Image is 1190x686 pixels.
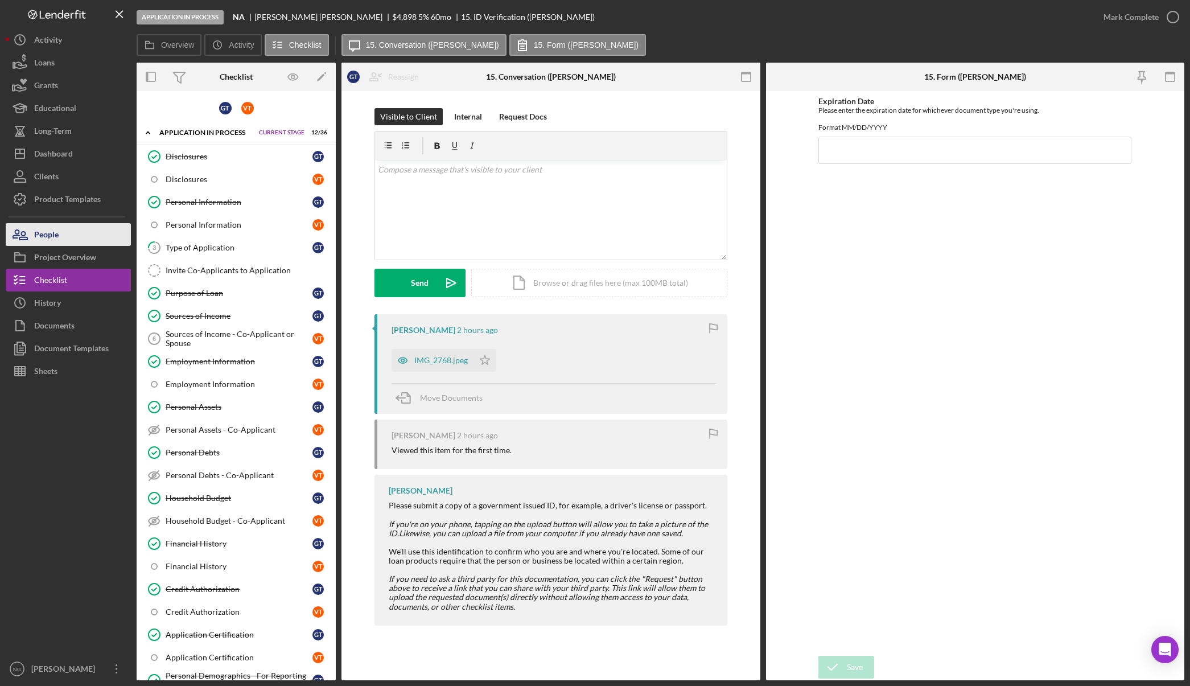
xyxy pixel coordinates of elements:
[312,310,324,322] div: G T
[166,289,312,298] div: Purpose of Loan
[847,656,863,679] div: Save
[142,396,330,418] a: Personal AssetsGT
[924,72,1026,81] div: 15. Form ([PERSON_NAME])
[6,246,131,269] button: Project Overview
[166,539,312,548] div: Financial History
[34,142,73,168] div: Dashboard
[166,425,312,434] div: Personal Assets - Co-Applicant
[6,74,131,97] button: Grants
[366,40,499,50] label: 15. Conversation ([PERSON_NAME])
[142,305,330,327] a: Sources of IncomeGT
[818,106,1131,132] div: Please enter the expiration date for whichever document type you're using. Format MM/DD/YYYY
[142,646,330,669] a: Application CertificationVT
[389,574,705,611] em: If you need to ask a third party for this documentation, you can click the "Request" button above...
[166,585,312,594] div: Credit Authorization
[312,492,324,504] div: G T
[34,269,67,294] div: Checklist
[34,291,61,317] div: History
[418,13,429,22] div: 5 %
[34,246,96,272] div: Project Overview
[241,102,254,114] div: V T
[161,40,194,50] label: Overview
[166,494,312,503] div: Household Budget
[166,402,312,412] div: Personal Assets
[166,198,312,207] div: Personal Information
[6,223,131,246] button: People
[6,360,131,383] button: Sheets
[411,269,429,297] div: Send
[6,165,131,188] button: Clients
[6,291,131,314] button: History
[142,623,330,646] a: Application CertificationGT
[166,380,312,389] div: Employment Information
[6,142,131,165] a: Dashboard
[374,108,443,125] button: Visible to Client
[392,349,496,372] button: IMG_2768.jpeg
[312,470,324,481] div: V T
[312,219,324,231] div: V T
[34,51,55,77] div: Loans
[6,51,131,74] button: Loans
[6,97,131,120] a: Educational
[454,108,482,125] div: Internal
[233,13,245,22] b: NA
[142,259,330,282] a: Invite Co-Applicants to Application
[6,269,131,291] button: Checklist
[34,74,58,100] div: Grants
[818,656,874,679] button: Save
[166,243,312,252] div: Type of Application
[499,108,547,125] div: Request Docs
[312,333,324,344] div: V T
[6,120,131,142] a: Long-Term
[312,447,324,458] div: G T
[153,244,156,251] tspan: 3
[34,188,101,213] div: Product Templates
[220,72,253,81] div: Checklist
[312,515,324,527] div: V T
[389,486,452,495] div: [PERSON_NAME]
[34,314,75,340] div: Documents
[312,379,324,390] div: V T
[312,401,324,413] div: G T
[142,168,330,191] a: DisclosuresVT
[166,448,312,457] div: Personal Debts
[166,266,330,275] div: Invite Co-Applicants to Application
[6,28,131,51] button: Activity
[399,528,683,538] em: Likewise, you can upload a file from your computer if you already have one saved.
[392,384,494,412] button: Move Documents
[166,311,312,321] div: Sources of Income
[347,71,360,83] div: G T
[166,607,312,617] div: Credit Authorization
[13,666,21,672] text: NG
[166,220,312,229] div: Personal Information
[265,34,329,56] button: Checklist
[142,555,330,578] a: Financial HistoryVT
[142,578,330,601] a: Credit AuthorizationGT
[420,393,483,402] span: Move Documents
[818,96,874,106] label: Expiration Date
[341,65,430,88] button: GTReassign
[153,335,156,342] tspan: 6
[312,606,324,618] div: V T
[6,658,131,680] button: NG[PERSON_NAME]
[392,446,512,455] div: Viewed this item for the first time.
[142,236,330,259] a: 3Type of ApplicationGT
[142,532,330,555] a: Financial HistoryGT
[159,129,253,136] div: Application In Process
[457,431,498,440] time: 2025-09-29 21:00
[392,12,417,22] span: $4,898
[312,675,324,686] div: G T
[166,653,312,662] div: Application Certification
[34,28,62,54] div: Activity
[1103,6,1159,28] div: Mark Complete
[312,629,324,640] div: G T
[312,287,324,299] div: G T
[289,40,322,50] label: Checklist
[312,561,324,572] div: V T
[34,165,59,191] div: Clients
[414,356,468,365] div: IMG_2768.jpeg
